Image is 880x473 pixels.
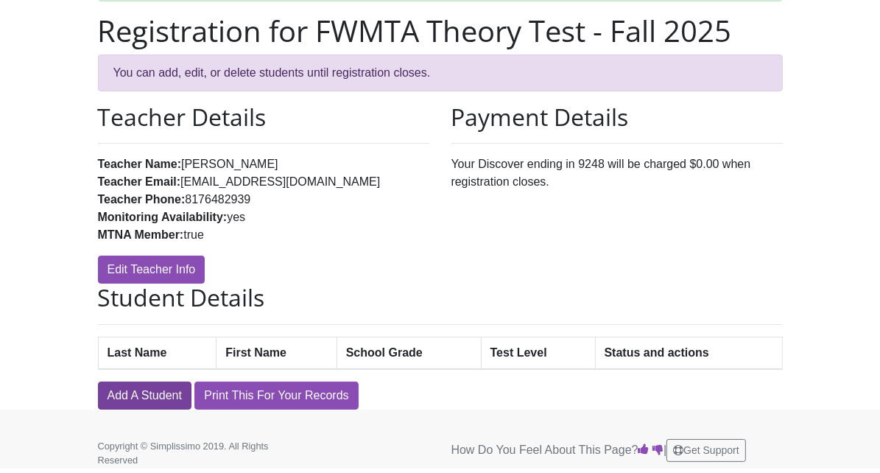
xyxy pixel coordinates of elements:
[98,256,205,284] a: Edit Teacher Info
[451,439,783,462] p: How Do You Feel About This Page? |
[98,191,429,209] li: 8176482939
[98,211,228,223] strong: Monitoring Availability:
[194,382,358,410] a: Print This For Your Records
[666,439,746,462] button: Get Support
[98,284,783,312] h2: Student Details
[98,193,186,206] strong: Teacher Phone:
[98,439,311,467] p: Copyright © Simplissimo 2019. All Rights Reserved
[595,337,782,369] th: Status and actions
[98,228,184,241] strong: MTNA Member:
[440,103,794,284] div: Your Discover ending in 9248 will be charged $0.00 when registration closes.
[337,337,481,369] th: School Grade
[98,103,429,131] h2: Teacher Details
[98,173,429,191] li: [EMAIL_ADDRESS][DOMAIN_NAME]
[98,13,783,49] h1: Registration for FWMTA Theory Test - Fall 2025
[98,55,783,91] div: You can add, edit, or delete students until registration closes.
[98,226,429,244] li: true
[98,209,429,226] li: yes
[98,337,217,369] th: Last Name
[481,337,595,369] th: Test Level
[98,175,181,188] strong: Teacher Email:
[98,155,429,173] li: [PERSON_NAME]
[98,158,182,170] strong: Teacher Name:
[98,382,191,410] a: Add A Student
[217,337,337,369] th: First Name
[451,103,783,131] h2: Payment Details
